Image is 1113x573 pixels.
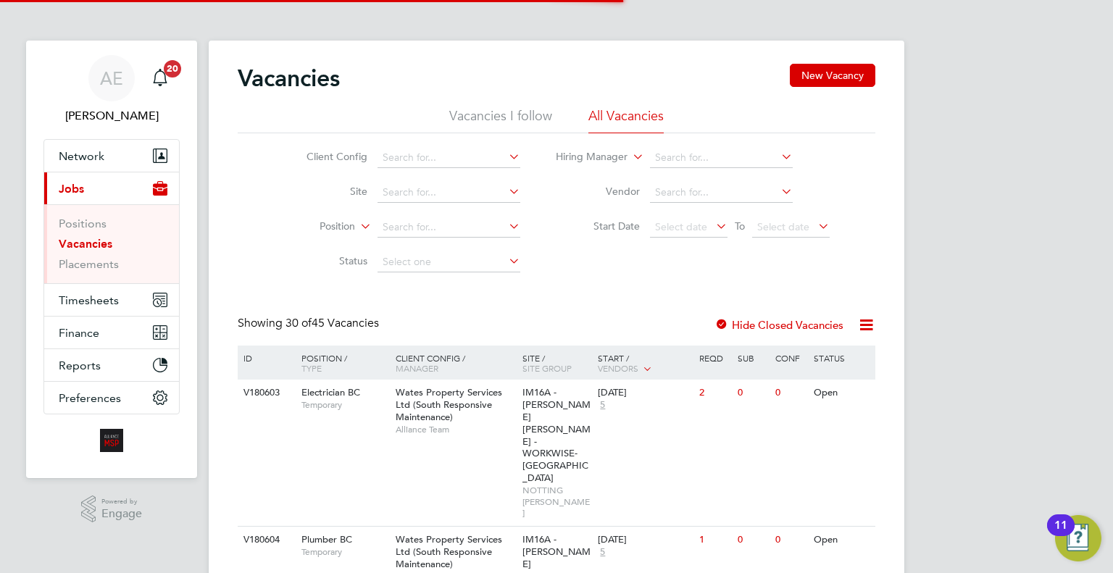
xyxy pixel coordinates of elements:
[696,527,733,553] div: 1
[240,346,291,370] div: ID
[59,293,119,307] span: Timesheets
[284,185,367,198] label: Site
[59,359,101,372] span: Reports
[556,219,640,233] label: Start Date
[696,346,733,370] div: Reqd
[650,183,793,203] input: Search for...
[284,254,367,267] label: Status
[101,495,142,508] span: Powered by
[734,527,772,553] div: 0
[810,346,873,370] div: Status
[272,219,355,234] label: Position
[285,316,312,330] span: 30 of
[301,546,388,558] span: Temporary
[301,386,360,398] span: Electrician BC
[44,172,179,204] button: Jobs
[734,346,772,370] div: Sub
[44,204,179,283] div: Jobs
[378,148,520,168] input: Search for...
[392,346,519,380] div: Client Config /
[396,362,438,374] span: Manager
[100,429,123,452] img: alliancemsp-logo-retina.png
[598,399,607,411] span: 5
[101,508,142,520] span: Engage
[285,316,379,330] span: 45 Vacancies
[378,183,520,203] input: Search for...
[522,485,591,519] span: NOTTING [PERSON_NAME]
[44,382,179,414] button: Preferences
[544,150,628,164] label: Hiring Manager
[696,380,733,406] div: 2
[284,150,367,163] label: Client Config
[59,149,104,163] span: Network
[598,534,692,546] div: [DATE]
[146,55,175,101] a: 20
[59,391,121,405] span: Preferences
[519,346,595,380] div: Site /
[772,380,809,406] div: 0
[598,546,607,559] span: 5
[588,107,664,133] li: All Vacancies
[81,495,143,523] a: Powered byEngage
[714,318,843,332] label: Hide Closed Vacancies
[772,527,809,553] div: 0
[59,257,119,271] a: Placements
[301,362,322,374] span: Type
[59,217,107,230] a: Positions
[44,284,179,316] button: Timesheets
[378,217,520,238] input: Search for...
[757,220,809,233] span: Select date
[44,140,179,172] button: Network
[396,424,515,435] span: Alliance Team
[396,386,502,423] span: Wates Property Services Ltd (South Responsive Maintenance)
[301,533,352,545] span: Plumber BC
[164,60,181,78] span: 20
[59,237,112,251] a: Vacancies
[522,362,572,374] span: Site Group
[43,107,180,125] span: Alice Espinosa
[100,69,123,88] span: AE
[240,380,291,406] div: V180603
[44,349,179,381] button: Reports
[1054,525,1067,544] div: 11
[378,252,520,272] input: Select one
[810,380,873,406] div: Open
[594,346,696,382] div: Start /
[26,41,197,478] nav: Main navigation
[790,64,875,87] button: New Vacancy
[650,148,793,168] input: Search for...
[734,380,772,406] div: 0
[238,316,382,331] div: Showing
[449,107,552,133] li: Vacancies I follow
[810,527,873,553] div: Open
[301,399,388,411] span: Temporary
[598,387,692,399] div: [DATE]
[43,55,180,125] a: AE[PERSON_NAME]
[43,429,180,452] a: Go to home page
[556,185,640,198] label: Vendor
[44,317,179,348] button: Finance
[598,362,638,374] span: Vendors
[238,64,340,93] h2: Vacancies
[655,220,707,233] span: Select date
[59,326,99,340] span: Finance
[730,217,749,235] span: To
[522,386,591,484] span: IM16A - [PERSON_NAME] [PERSON_NAME] - WORKWISE- [GEOGRAPHIC_DATA]
[772,346,809,370] div: Conf
[59,182,84,196] span: Jobs
[291,346,392,380] div: Position /
[1055,515,1101,561] button: Open Resource Center, 11 new notifications
[240,527,291,553] div: V180604
[396,533,502,570] span: Wates Property Services Ltd (South Responsive Maintenance)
